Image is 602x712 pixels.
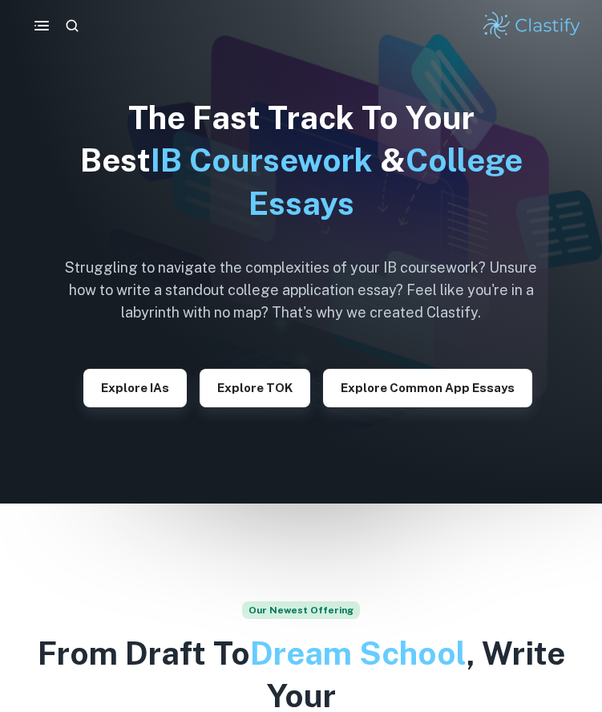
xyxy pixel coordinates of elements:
button: Explore Common App essays [323,369,532,407]
span: IB Coursework [151,141,373,179]
button: Explore TOK [200,369,310,407]
img: Clastify logo [481,10,583,42]
h6: Struggling to navigate the complexities of your IB coursework? Unsure how to write a standout col... [53,257,550,324]
a: Explore IAs [83,379,187,394]
button: Explore IAs [83,369,187,407]
span: Our Newest Offering [242,601,360,619]
a: Explore TOK [200,379,310,394]
h1: The Fast Track To Your Best & [53,96,550,225]
a: Explore Common App essays [323,379,532,394]
span: Dream School [250,634,467,672]
span: College Essays [248,141,523,221]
